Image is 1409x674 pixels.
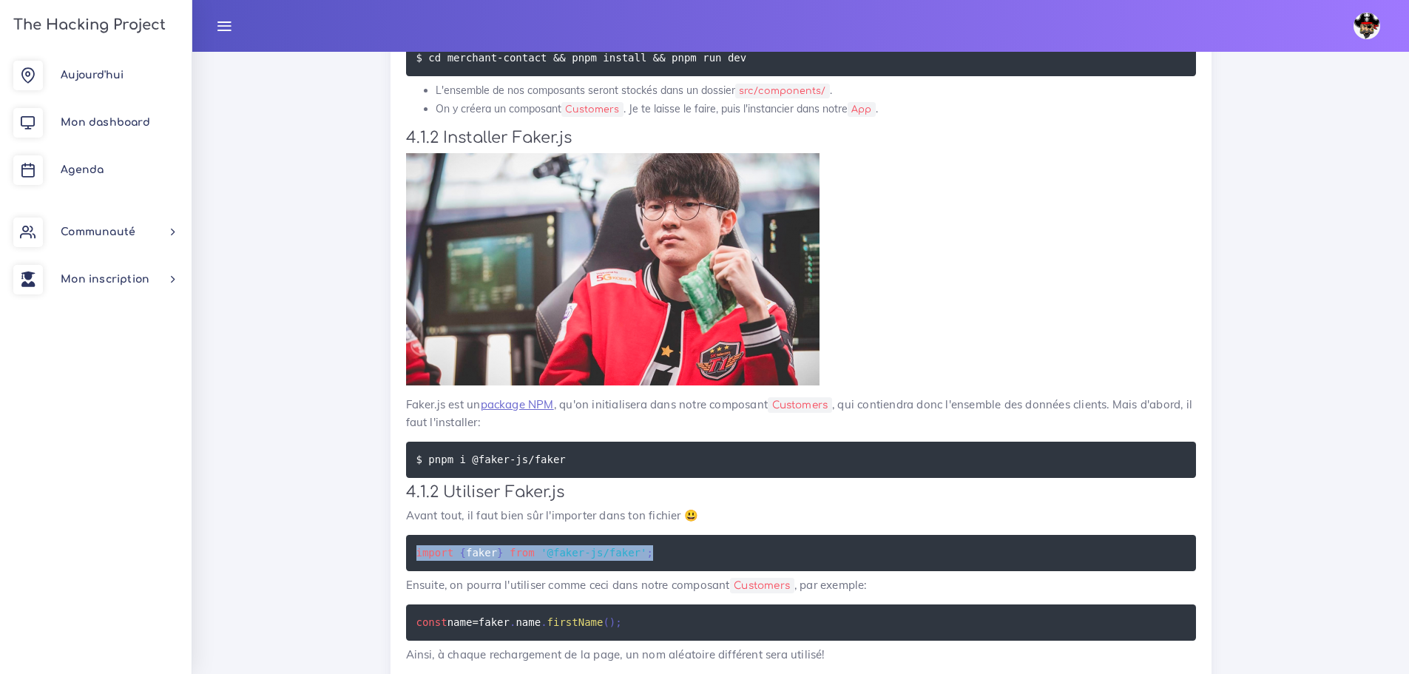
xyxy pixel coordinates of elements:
li: L'ensemble de nos composants seront stockés dans un dossier . [436,81,1196,100]
p: Ainsi, à chaque rechargement de la page, un nom aléatoire différent sera utilisé! [406,646,1196,664]
span: ( [603,616,609,628]
code: Customers [768,397,832,413]
h3: 4.1.2 Installer Faker.js [406,129,1196,147]
span: '@faker-js/faker' [541,547,646,559]
span: . [510,616,516,628]
code: faker [416,545,658,561]
h3: 4.1.2 Utiliser Faker.js [406,483,1196,502]
p: Faker.js est un , qu'on initialisera dans notre composant , qui contiendra donc l'ensemble des do... [406,396,1196,431]
p: Ensuite, on pourra l'utiliser comme ceci dans notre composant , par exemple: [406,576,1196,594]
p: Avant tout, il faut bien sûr l'importer dans ton fichier 😃 [406,507,1196,525]
span: Mon dashboard [61,117,150,128]
span: . [541,616,547,628]
span: { [460,547,466,559]
span: from [510,547,535,559]
code: App [848,102,876,117]
a: package NPM [481,397,554,411]
span: Aujourd'hui [61,70,124,81]
span: const [416,616,447,628]
span: ; [646,547,652,559]
img: avatar [1354,13,1380,39]
code: Customers [730,578,794,593]
code: $ cd merchant-contact && pnpm install && pnpm run dev [416,50,751,66]
span: ) [609,616,615,628]
span: Agenda [61,164,104,175]
span: = [472,616,478,628]
h3: The Hacking Project [9,17,166,33]
code: src/components/ [735,84,830,98]
code: $ pnpm i @faker-js/faker [416,451,570,468]
span: Mon inscription [61,274,149,285]
span: ; [615,616,621,628]
span: import [416,547,454,559]
img: yYmnSG9.png [406,153,820,385]
code: name faker name [416,614,626,630]
code: Customers [561,102,624,117]
span: firstName [547,616,604,628]
span: Communauté [61,226,135,237]
span: } [497,547,503,559]
li: On y créera un composant . Je te laisse le faire, puis l'instancier dans notre . [436,100,1196,118]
